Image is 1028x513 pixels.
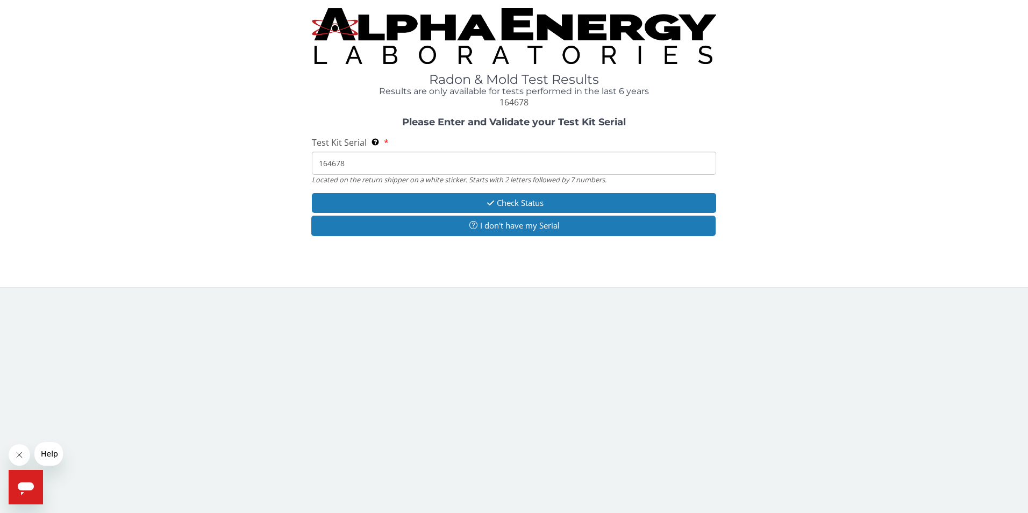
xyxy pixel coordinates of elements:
[312,8,717,64] img: TightCrop.jpg
[312,87,717,96] h4: Results are only available for tests performed in the last 6 years
[499,96,529,108] span: 164678
[311,216,716,236] button: I don't have my Serial
[34,442,63,466] iframe: Message from company
[9,444,30,466] iframe: Close message
[312,73,717,87] h1: Radon & Mold Test Results
[312,193,717,213] button: Check Status
[312,175,717,184] div: Located on the return shipper on a white sticker. Starts with 2 letters followed by 7 numbers.
[9,470,43,504] iframe: Button to launch messaging window
[312,137,367,148] span: Test Kit Serial
[402,116,626,128] strong: Please Enter and Validate your Test Kit Serial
